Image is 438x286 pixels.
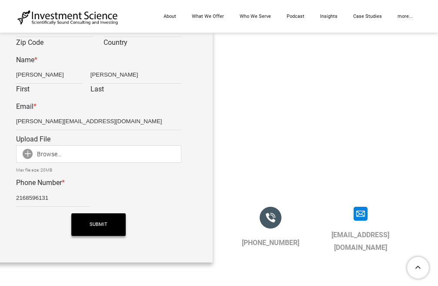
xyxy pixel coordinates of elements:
[16,84,82,98] label: First
[331,231,389,252] a: [EMAIL_ADDRESS][DOMAIN_NAME]
[354,207,368,221] img: Picture
[90,84,181,98] label: Last
[16,102,37,111] label: Email
[16,178,65,187] label: Phone Number
[90,66,181,84] input: Last
[104,37,181,51] label: Country
[404,253,434,282] a: To Top
[16,66,82,84] input: First
[90,213,107,236] span: Submit
[16,56,37,64] label: Name
[16,135,50,143] label: Upload File
[16,145,61,163] div: Browse...
[17,10,118,25] img: Investment Science | NYC Consulting Services
[16,167,181,174] div: Max file size: 20MB
[242,239,299,247] a: [PHONE_NUMBER]
[260,207,281,229] img: Picture
[16,37,94,51] label: Zip Code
